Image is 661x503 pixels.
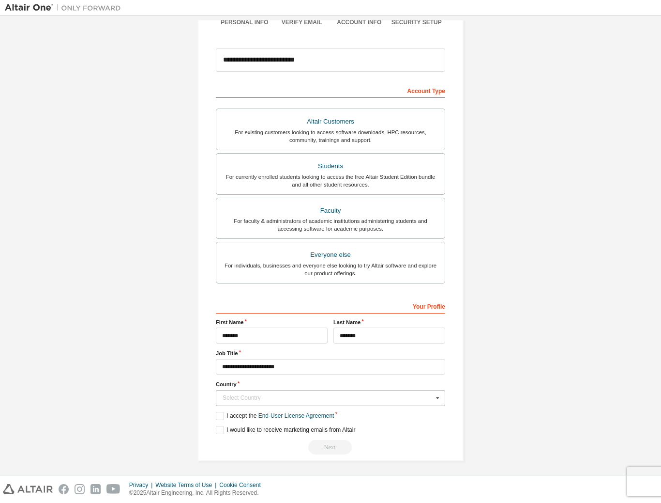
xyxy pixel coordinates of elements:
[333,318,445,326] label: Last Name
[219,481,266,489] div: Cookie Consent
[90,484,101,494] img: linkedin.svg
[216,412,334,420] label: I accept the
[222,115,439,128] div: Altair Customers
[388,18,446,26] div: Security Setup
[222,248,439,262] div: Everyone else
[216,426,355,434] label: I would like to receive marketing emails from Altair
[222,128,439,144] div: For existing customers looking to access software downloads, HPC resources, community, trainings ...
[216,82,445,98] div: Account Type
[216,380,445,388] label: Country
[216,349,445,357] label: Job Title
[75,484,85,494] img: instagram.svg
[222,217,439,233] div: For faculty & administrators of academic institutions administering students and accessing softwa...
[155,481,219,489] div: Website Terms of Use
[3,484,53,494] img: altair_logo.svg
[222,159,439,173] div: Students
[106,484,120,494] img: youtube.svg
[129,481,155,489] div: Privacy
[258,412,334,419] a: End-User License Agreement
[216,298,445,314] div: Your Profile
[5,3,126,13] img: Altair One
[216,318,328,326] label: First Name
[129,489,267,497] p: © 2025 Altair Engineering, Inc. All Rights Reserved.
[222,262,439,277] div: For individuals, businesses and everyone else looking to try Altair software and explore our prod...
[222,173,439,189] div: For currently enrolled students looking to access the free Altair Student Edition bundle and all ...
[223,395,433,401] div: Select Country
[222,204,439,218] div: Faculty
[330,18,388,26] div: Account Info
[59,484,69,494] img: facebook.svg
[216,18,273,26] div: Personal Info
[216,440,445,455] div: Read and acccept EULA to continue
[273,18,331,26] div: Verify Email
